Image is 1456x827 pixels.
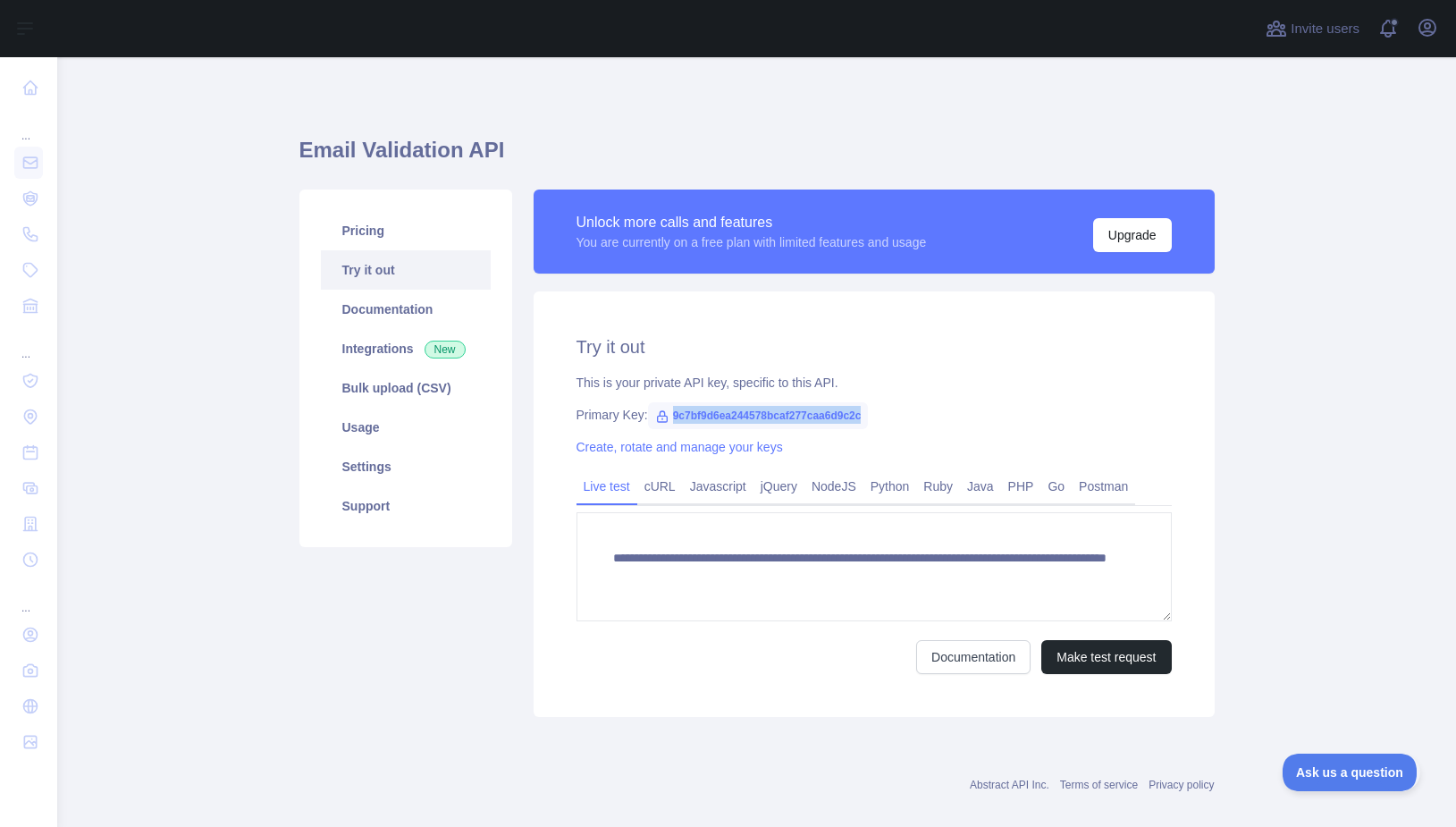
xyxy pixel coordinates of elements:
[1149,779,1214,791] a: Privacy policy
[1262,14,1363,43] button: Invite users
[753,472,804,501] a: jQuery
[1072,472,1135,501] a: Postman
[577,406,1172,424] div: Primary Key:
[970,779,1049,791] a: Abstract API Inc.
[14,579,43,615] div: ...
[1060,779,1138,791] a: Terms of service
[1283,754,1420,791] iframe: Toggle Customer Support
[637,472,683,501] a: cURL
[577,440,783,454] a: Create, rotate and manage your keys
[577,374,1172,392] div: This is your private API key, specific to this API.
[1291,19,1359,39] span: Invite users
[321,368,491,408] a: Bulk upload (CSV)
[863,472,917,501] a: Python
[14,325,43,361] div: ...
[916,472,960,501] a: Ruby
[577,472,637,501] a: Live test
[299,136,1215,179] h1: Email Validation API
[1040,472,1072,501] a: Go
[1041,640,1171,674] button: Make test request
[916,640,1031,674] a: Documentation
[1001,472,1041,501] a: PHP
[804,472,863,501] a: NodeJS
[321,211,491,250] a: Pricing
[14,107,43,143] div: ...
[648,402,869,429] span: 9c7bf9d6ea244578bcaf277caa6d9c2c
[321,250,491,290] a: Try it out
[1093,218,1172,252] button: Upgrade
[683,472,753,501] a: Javascript
[577,212,927,233] div: Unlock more calls and features
[321,329,491,368] a: Integrations New
[321,290,491,329] a: Documentation
[960,472,1001,501] a: Java
[577,233,927,251] div: You are currently on a free plan with limited features and usage
[321,408,491,447] a: Usage
[321,447,491,486] a: Settings
[577,334,1172,359] h2: Try it out
[321,486,491,526] a: Support
[425,341,466,359] span: New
